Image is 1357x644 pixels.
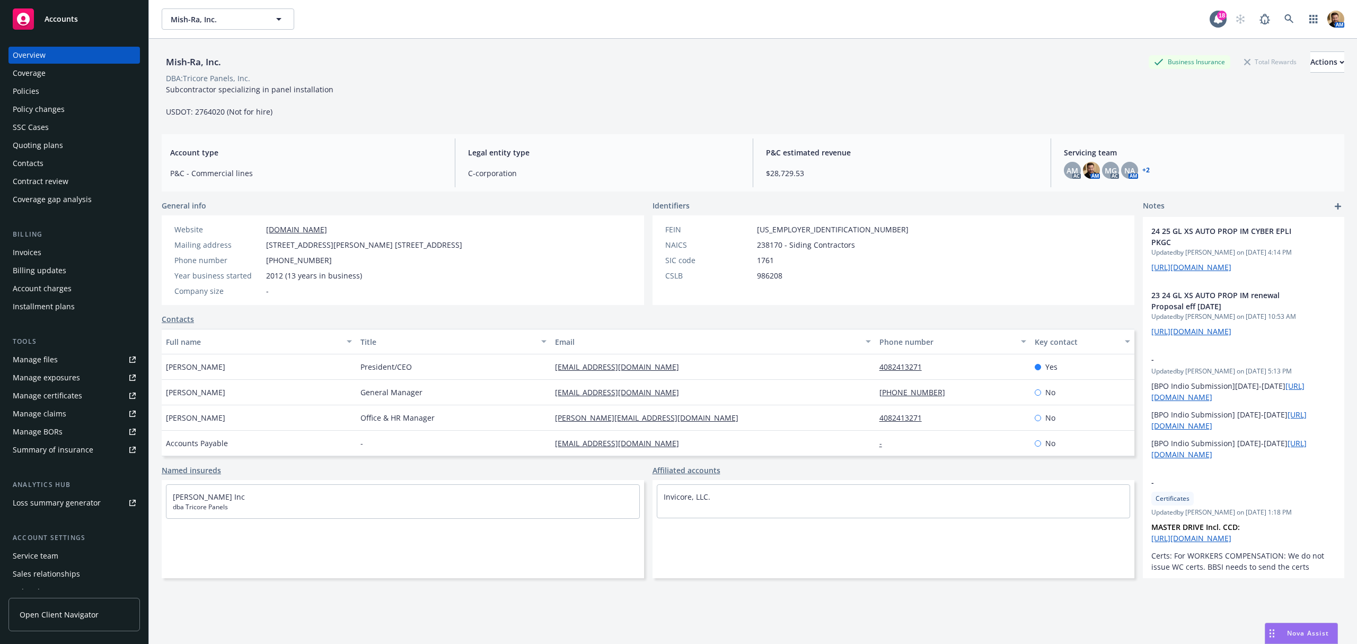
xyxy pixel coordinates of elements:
[1030,329,1134,354] button: Key contact
[1083,162,1100,179] img: photo
[162,465,221,476] a: Named insureds
[13,101,65,118] div: Policy changes
[665,224,753,235] div: FEIN
[664,492,710,502] a: Invicore, LLC.
[13,65,46,82] div: Coverage
[1151,290,1308,312] span: 23 24 GL XS AUTO PROP IM renewal Proposal eff [DATE]
[1151,367,1336,376] span: Updated by [PERSON_NAME] on [DATE] 5:13 PM
[665,255,753,266] div: SIC code
[653,465,720,476] a: Affiliated accounts
[162,314,194,325] a: Contacts
[1105,165,1117,176] span: MG
[875,329,1031,354] button: Phone number
[8,480,140,490] div: Analytics hub
[174,285,262,297] div: Company size
[1254,8,1275,30] a: Report a Bug
[45,15,78,23] span: Accounts
[360,336,535,347] div: Title
[356,329,551,354] button: Title
[13,191,92,208] div: Coverage gap analysis
[13,405,66,422] div: Manage claims
[8,565,140,582] a: Sales relationships
[1143,281,1344,345] div: 23 24 GL XS AUTO PROP IM renewal Proposal eff [DATE]Updatedby [PERSON_NAME] on [DATE] 10:53 AM[UR...
[166,438,228,449] span: Accounts Payable
[757,239,855,250] span: 238170 - Siding Contractors
[173,492,245,502] a: [PERSON_NAME] Inc
[1149,55,1230,68] div: Business Insurance
[162,329,356,354] button: Full name
[13,584,74,601] div: Related accounts
[8,101,140,118] a: Policy changes
[8,405,140,422] a: Manage claims
[13,262,66,279] div: Billing updates
[1151,477,1308,488] span: -
[1265,623,1279,643] div: Drag to move
[1332,200,1344,213] a: add
[1151,262,1231,272] a: [URL][DOMAIN_NAME]
[1239,55,1302,68] div: Total Rewards
[555,387,688,397] a: [EMAIL_ADDRESS][DOMAIN_NAME]
[1151,326,1231,336] a: [URL][DOMAIN_NAME]
[360,438,363,449] span: -
[653,200,690,211] span: Identifiers
[555,438,688,448] a: [EMAIL_ADDRESS][DOMAIN_NAME]
[166,361,225,372] span: [PERSON_NAME]
[1045,438,1055,449] span: No
[1310,52,1344,72] div: Actions
[8,351,140,368] a: Manage files
[1045,387,1055,398] span: No
[879,413,930,423] a: 4082413271
[8,262,140,279] a: Billing updates
[8,547,140,564] a: Service team
[8,387,140,404] a: Manage certificates
[1151,508,1336,517] span: Updated by [PERSON_NAME] on [DATE] 1:18 PM
[170,147,442,158] span: Account type
[766,168,1038,179] span: $28,729.53
[166,336,340,347] div: Full name
[8,494,140,511] a: Loss summary generator
[1142,167,1150,173] a: +2
[8,137,140,154] a: Quoting plans
[1045,361,1058,372] span: Yes
[171,14,262,25] span: Mish-Ra, Inc.
[8,441,140,458] a: Summary of insurance
[13,565,80,582] div: Sales relationships
[8,584,140,601] a: Related accounts
[665,239,753,250] div: NAICS
[1064,147,1336,158] span: Servicing team
[166,412,225,423] span: [PERSON_NAME]
[266,285,269,297] span: -
[360,412,435,423] span: Office & HR Manager
[665,270,753,281] div: CSLB
[1124,165,1135,176] span: NA
[1303,8,1324,30] a: Switch app
[1151,522,1240,532] strong: MASTER DRIVE Incl. CCD:
[13,351,58,368] div: Manage files
[8,369,140,386] a: Manage exposures
[174,239,262,250] div: Mailing address
[757,255,774,266] span: 1761
[555,336,859,347] div: Email
[1151,248,1336,257] span: Updated by [PERSON_NAME] on [DATE] 4:14 PM
[8,244,140,261] a: Invoices
[266,270,362,281] span: 2012 (13 years in business)
[8,280,140,297] a: Account charges
[1310,51,1344,73] button: Actions
[757,270,782,281] span: 986208
[1151,225,1308,248] span: 24 25 GL XS AUTO PROP IM CYBER EPLI PKGC
[1156,494,1189,503] span: Certificates
[13,155,43,172] div: Contacts
[13,387,82,404] div: Manage certificates
[20,609,99,620] span: Open Client Navigator
[266,255,332,266] span: [PHONE_NUMBER]
[879,387,954,397] a: [PHONE_NUMBER]
[174,255,262,266] div: Phone number
[8,119,140,136] a: SSC Cases
[1035,336,1118,347] div: Key contact
[8,298,140,315] a: Installment plans
[166,387,225,398] span: [PERSON_NAME]
[1151,354,1308,365] span: -
[1151,312,1336,321] span: Updated by [PERSON_NAME] on [DATE] 10:53 AM
[13,244,41,261] div: Invoices
[8,173,140,190] a: Contract review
